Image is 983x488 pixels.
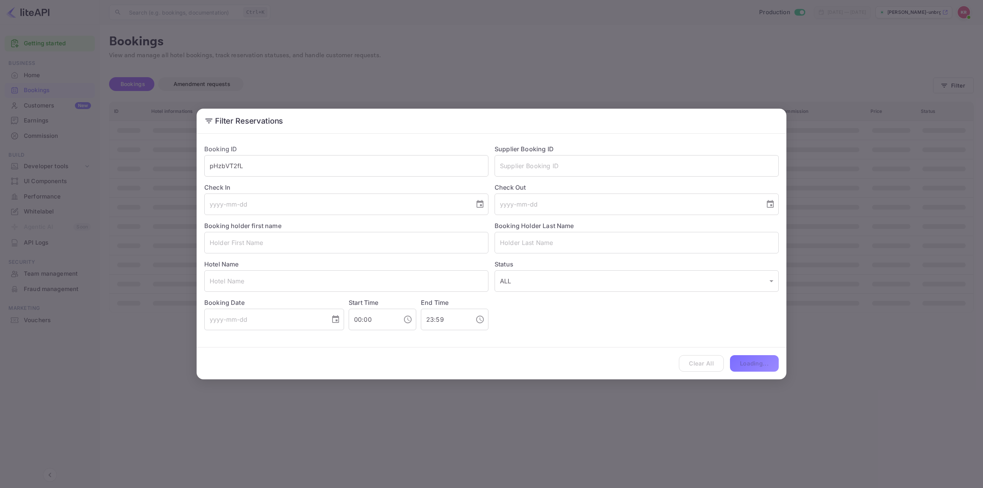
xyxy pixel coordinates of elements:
label: Supplier Booking ID [495,145,554,153]
button: Choose date [472,197,488,212]
label: Booking Date [204,298,344,307]
label: Booking Holder Last Name [495,222,574,230]
input: Hotel Name [204,270,488,292]
label: Check Out [495,183,779,192]
button: Choose time, selected time is 12:00 AM [400,312,415,327]
button: Choose date [763,197,778,212]
label: Hotel Name [204,260,239,268]
h2: Filter Reservations [197,109,786,133]
input: Holder Last Name [495,232,779,253]
input: hh:mm [421,309,469,330]
input: Supplier Booking ID [495,155,779,177]
button: Choose date [328,312,343,327]
label: Start Time [349,299,379,306]
input: hh:mm [349,309,397,330]
div: ALL [495,270,779,292]
input: yyyy-mm-dd [204,309,325,330]
input: Holder First Name [204,232,488,253]
input: yyyy-mm-dd [204,194,469,215]
label: Check In [204,183,488,192]
button: Choose time, selected time is 11:59 PM [472,312,488,327]
label: Status [495,260,779,269]
input: yyyy-mm-dd [495,194,760,215]
label: Booking ID [204,145,237,153]
input: Booking ID [204,155,488,177]
label: Booking holder first name [204,222,281,230]
label: End Time [421,299,448,306]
